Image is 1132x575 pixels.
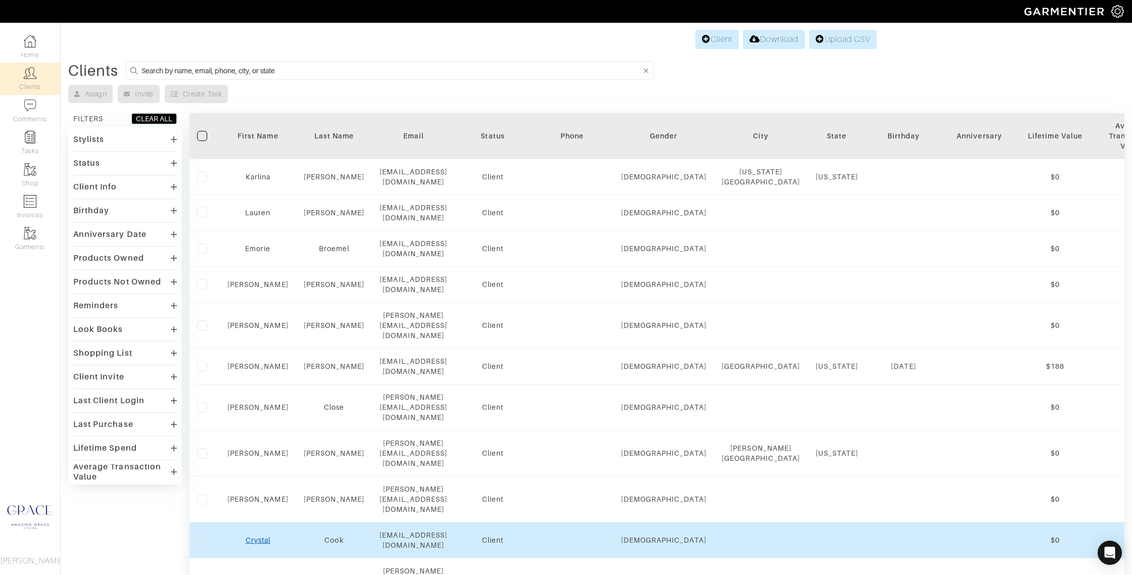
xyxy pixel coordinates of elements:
[73,206,109,216] div: Birthday
[1025,244,1086,254] div: $0
[462,208,523,218] div: Client
[227,449,289,457] a: [PERSON_NAME]
[621,361,706,371] div: [DEMOGRAPHIC_DATA]
[621,402,706,412] div: [DEMOGRAPHIC_DATA]
[73,396,145,406] div: Last Client Login
[621,535,706,545] div: [DEMOGRAPHIC_DATA]
[227,403,289,411] a: [PERSON_NAME]
[1025,361,1086,371] div: $188
[227,280,289,289] a: [PERSON_NAME]
[380,167,447,187] div: [EMAIL_ADDRESS][DOMAIN_NAME]
[462,244,523,254] div: Client
[1025,448,1086,458] div: $0
[1017,113,1093,159] th: Toggle SortBy
[304,131,365,141] div: Last Name
[131,113,177,124] button: CLEAR ALL
[1098,541,1122,565] div: Open Intercom Messenger
[68,66,118,76] div: Clients
[695,30,739,49] a: Client
[1025,208,1086,218] div: $0
[621,131,706,141] div: Gender
[24,99,36,112] img: comment-icon-a0a6a9ef722e966f86d9cbdc48e553b5cf19dbc54f86b18d962a5391bc8f6eb6.png
[73,443,137,453] div: Lifetime Spend
[462,320,523,330] div: Client
[227,362,289,370] a: [PERSON_NAME]
[873,131,934,141] div: Birthday
[136,114,172,124] div: CLEAR ALL
[866,113,941,159] th: Toggle SortBy
[227,495,289,503] a: [PERSON_NAME]
[304,173,365,181] a: [PERSON_NAME]
[380,356,447,376] div: [EMAIL_ADDRESS][DOMAIN_NAME]
[1025,494,1086,504] div: $0
[380,274,447,295] div: [EMAIL_ADDRESS][DOMAIN_NAME]
[722,443,800,463] div: [PERSON_NAME][GEOGRAPHIC_DATA]
[73,372,124,382] div: Client Invite
[455,113,531,159] th: Toggle SortBy
[621,279,706,290] div: [DEMOGRAPHIC_DATA]
[1025,402,1086,412] div: $0
[24,227,36,239] img: garments-icon-b7da505a4dc4fd61783c78ac3ca0ef83fa9d6f193b1c9dc38574b1d14d53ca28.png
[73,301,118,311] div: Reminders
[614,113,714,159] th: Toggle SortBy
[24,67,36,79] img: clients-icon-6bae9207a08558b7cb47a8932f037763ab4055f8c8b6bfacd5dc20c3e0201464.png
[220,113,296,159] th: Toggle SortBy
[246,173,270,181] a: Karlina
[380,392,447,422] div: [PERSON_NAME][EMAIL_ADDRESS][DOMAIN_NAME]
[319,245,349,253] a: Broemel
[324,536,343,544] a: Cook
[816,131,859,141] div: State
[621,244,706,254] div: [DEMOGRAPHIC_DATA]
[227,131,289,141] div: First Name
[1111,5,1124,18] img: gear-icon-white-bd11855cb880d31180b6d7d6211b90ccbf57a29d726f0c71d8c61bd08dd39cc2.png
[246,536,270,544] a: Crystal
[462,172,523,182] div: Client
[621,320,706,330] div: [DEMOGRAPHIC_DATA]
[380,203,447,223] div: [EMAIL_ADDRESS][DOMAIN_NAME]
[621,208,706,218] div: [DEMOGRAPHIC_DATA]
[722,361,800,371] div: [GEOGRAPHIC_DATA]
[73,253,144,263] div: Products Owned
[380,530,447,550] div: [EMAIL_ADDRESS][DOMAIN_NAME]
[816,172,859,182] div: [US_STATE]
[1025,131,1086,141] div: Lifetime Value
[73,158,100,168] div: Status
[621,448,706,458] div: [DEMOGRAPHIC_DATA]
[462,402,523,412] div: Client
[621,494,706,504] div: [DEMOGRAPHIC_DATA]
[304,362,365,370] a: [PERSON_NAME]
[245,245,270,253] a: Emorie
[462,361,523,371] div: Client
[380,131,447,141] div: Email
[743,30,805,49] a: Download
[538,131,606,141] div: Phone
[73,462,171,482] div: Average Transaction Value
[24,131,36,143] img: reminder-icon-8004d30b9f0a5d33ae49ab947aed9ed385cf756f9e5892f1edd6e32f2345188e.png
[462,279,523,290] div: Client
[1019,3,1111,20] img: garmentier-logo-header-white-b43fb05a5012e4ada735d5af1a66efaba907eab6374d6393d1fbf88cb4ef424d.png
[380,484,447,514] div: [PERSON_NAME][EMAIL_ADDRESS][DOMAIN_NAME]
[245,209,270,217] a: Lauren
[1025,279,1086,290] div: $0
[816,448,859,458] div: [US_STATE]
[380,238,447,259] div: [EMAIL_ADDRESS][DOMAIN_NAME]
[227,321,289,329] a: [PERSON_NAME]
[941,113,1017,159] th: Toggle SortBy
[73,114,103,124] div: FILTERS
[816,361,859,371] div: [US_STATE]
[809,30,877,49] a: Upload CSV
[73,182,117,192] div: Client Info
[73,134,104,145] div: Stylists
[1025,535,1086,545] div: $0
[462,448,523,458] div: Client
[304,495,365,503] a: [PERSON_NAME]
[873,361,934,371] div: [DATE]
[73,348,132,358] div: Shopping List
[722,131,800,141] div: City
[380,438,447,468] div: [PERSON_NAME][EMAIL_ADDRESS][DOMAIN_NAME]
[24,163,36,176] img: garments-icon-b7da505a4dc4fd61783c78ac3ca0ef83fa9d6f193b1c9dc38574b1d14d53ca28.png
[304,321,365,329] a: [PERSON_NAME]
[141,64,642,77] input: Search by name, email, phone, city, or state
[1025,172,1086,182] div: $0
[621,172,706,182] div: [DEMOGRAPHIC_DATA]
